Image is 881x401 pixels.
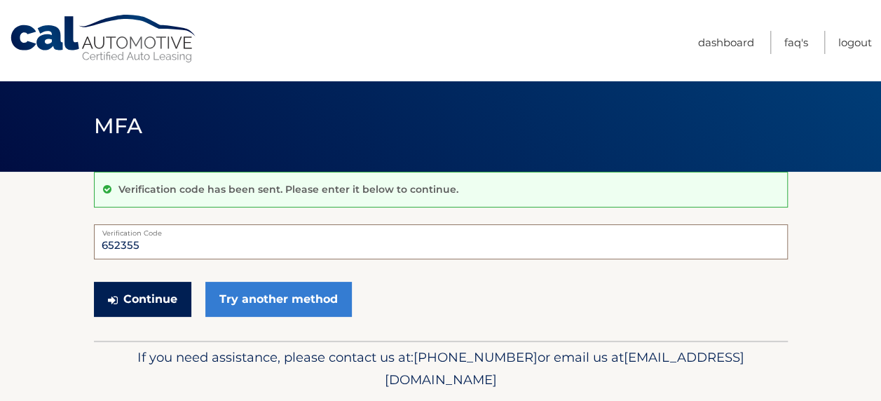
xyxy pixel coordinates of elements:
[94,113,143,139] span: MFA
[838,31,872,54] a: Logout
[94,224,788,259] input: Verification Code
[118,183,458,196] p: Verification code has been sent. Please enter it below to continue.
[103,346,779,391] p: If you need assistance, please contact us at: or email us at
[205,282,352,317] a: Try another method
[414,349,538,365] span: [PHONE_NUMBER]
[9,14,198,64] a: Cal Automotive
[94,282,191,317] button: Continue
[385,349,744,388] span: [EMAIL_ADDRESS][DOMAIN_NAME]
[784,31,808,54] a: FAQ's
[698,31,754,54] a: Dashboard
[94,224,788,236] label: Verification Code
